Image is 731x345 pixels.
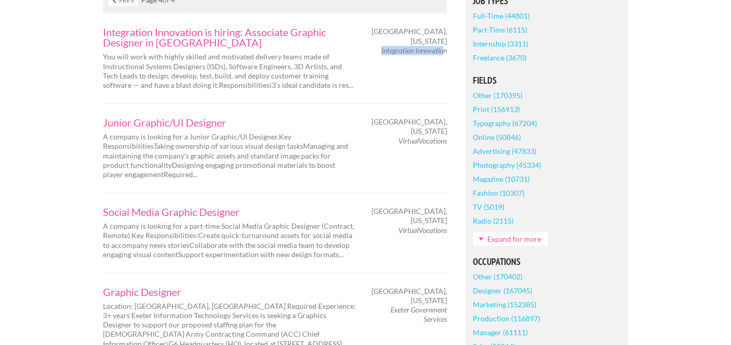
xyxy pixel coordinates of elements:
span: [GEOGRAPHIC_DATA], [US_STATE] [371,287,447,305]
a: Other (170395) [473,88,523,102]
a: Typography (67204) [473,116,537,130]
em: Integration Innovation [381,46,447,55]
a: Other (170402) [473,270,523,284]
a: Integration Innovation is hiring: Associate Graphic Designer in [GEOGRAPHIC_DATA] [103,27,356,48]
a: Manager (61111) [473,325,528,339]
em: VirtualVocations [398,136,447,145]
p: You will work with highly skilled and motivated delivery teams made of Instructional Systems Desi... [103,52,356,90]
a: Social Media Graphic Designer [103,207,356,217]
a: Magazine (10731) [473,172,530,186]
a: Advertising (47833) [473,144,536,158]
a: Print (156913) [473,102,520,116]
span: [GEOGRAPHIC_DATA], [US_STATE] [371,117,447,136]
a: Production (116897) [473,311,540,325]
a: Fashion (10307) [473,186,525,200]
p: A company is looking for a part-time Social Media Graphic Designer (Contract, Remote).Key Respons... [103,222,356,259]
a: TV (5019) [473,200,504,214]
em: Exeter Government Services [391,305,447,323]
a: Online (50846) [473,130,521,144]
a: Junior Graphic/UI Designer [103,117,356,128]
p: A company is looking for a Junior Graphic/UI Designer.Key ResponsibilitiesTaking ownership of var... [103,132,356,179]
a: Radio (2115) [473,214,514,228]
a: Part-Time (6115) [473,23,527,37]
h5: Occupations [473,257,620,266]
a: Graphic Designer [103,287,356,297]
a: Expand for more [473,232,548,246]
a: Full-Time (44801) [473,9,530,23]
span: [GEOGRAPHIC_DATA], [US_STATE] [371,207,447,225]
span: [GEOGRAPHIC_DATA], [US_STATE] [371,27,447,45]
a: Photography (45334) [473,158,541,172]
em: VirtualVocations [398,226,447,234]
a: Designer (167045) [473,284,532,297]
h5: Fields [473,76,620,85]
a: Freelance (3670) [473,51,527,65]
a: Internship (3311) [473,37,528,51]
a: Marketing (152385) [473,297,536,311]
